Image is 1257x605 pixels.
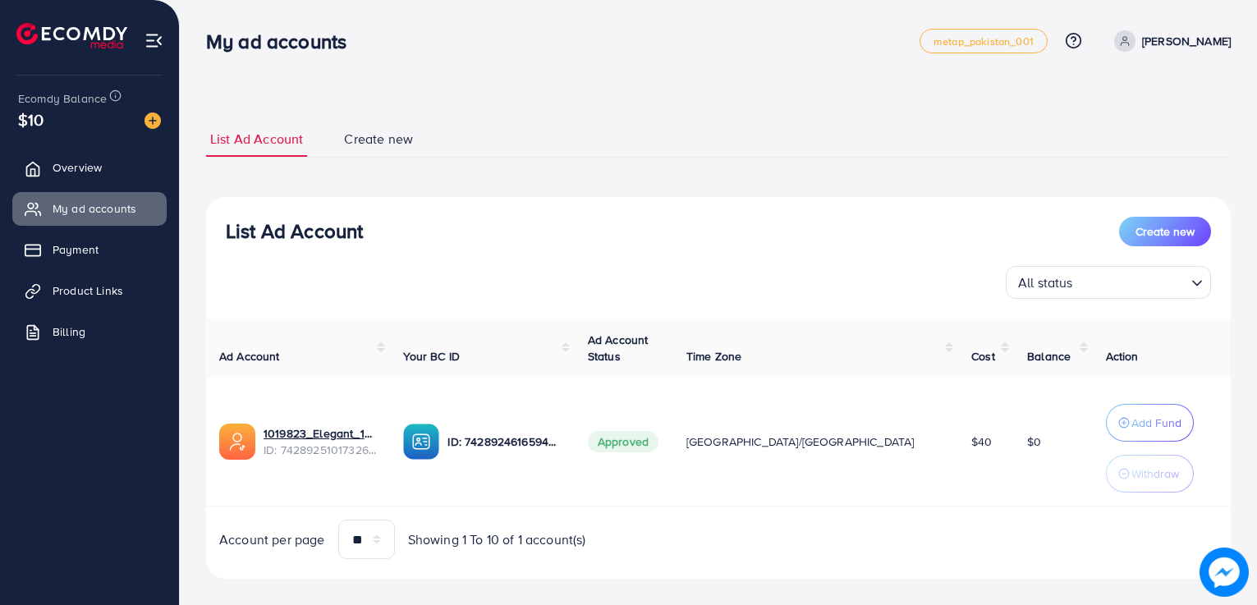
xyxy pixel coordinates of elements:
a: Product Links [12,274,167,307]
p: Withdraw [1131,464,1179,484]
a: 1019823_Elegant_1729681421383 [264,425,377,442]
img: logo [16,23,127,48]
span: All status [1015,271,1076,295]
input: Search for option [1078,268,1185,295]
span: $10 [18,108,44,131]
a: My ad accounts [12,192,167,225]
span: Ad Account [219,348,280,364]
a: metap_pakistan_001 [920,29,1048,53]
h3: List Ad Account [226,219,363,243]
span: List Ad Account [210,130,303,149]
p: [PERSON_NAME] [1142,31,1231,51]
span: Product Links [53,282,123,299]
span: Create new [344,130,413,149]
span: Time Zone [686,348,741,364]
span: $0 [1027,433,1041,450]
span: metap_pakistan_001 [934,36,1034,47]
button: Create new [1119,217,1211,246]
a: [PERSON_NAME] [1108,30,1231,52]
a: Overview [12,151,167,184]
img: ic-ads-acc.e4c84228.svg [219,424,255,460]
span: Your BC ID [403,348,460,364]
span: Billing [53,323,85,340]
span: [GEOGRAPHIC_DATA]/[GEOGRAPHIC_DATA] [686,433,915,450]
div: <span class='underline'>1019823_Elegant_1729681421383</span></br>7428925101732642817 [264,425,377,459]
img: menu [145,31,163,50]
a: Payment [12,233,167,266]
span: Balance [1027,348,1071,364]
span: Payment [53,241,99,258]
button: Withdraw [1106,455,1194,493]
p: Add Fund [1131,413,1181,433]
span: Create new [1135,223,1195,240]
span: $40 [971,433,992,450]
span: Showing 1 To 10 of 1 account(s) [408,530,586,549]
span: Approved [588,431,658,452]
span: Action [1106,348,1139,364]
span: Overview [53,159,102,176]
img: image [145,112,161,129]
span: Account per page [219,530,325,549]
h3: My ad accounts [206,30,360,53]
img: image [1200,548,1249,597]
span: ID: 7428925101732642817 [264,442,377,458]
span: My ad accounts [53,200,136,217]
div: Search for option [1006,266,1211,299]
img: ic-ba-acc.ded83a64.svg [403,424,439,460]
p: ID: 7428924616594423825 [447,432,561,451]
button: Add Fund [1106,404,1194,442]
span: Ecomdy Balance [18,90,107,107]
a: Billing [12,315,167,348]
span: Ad Account Status [588,332,649,364]
span: Cost [971,348,995,364]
